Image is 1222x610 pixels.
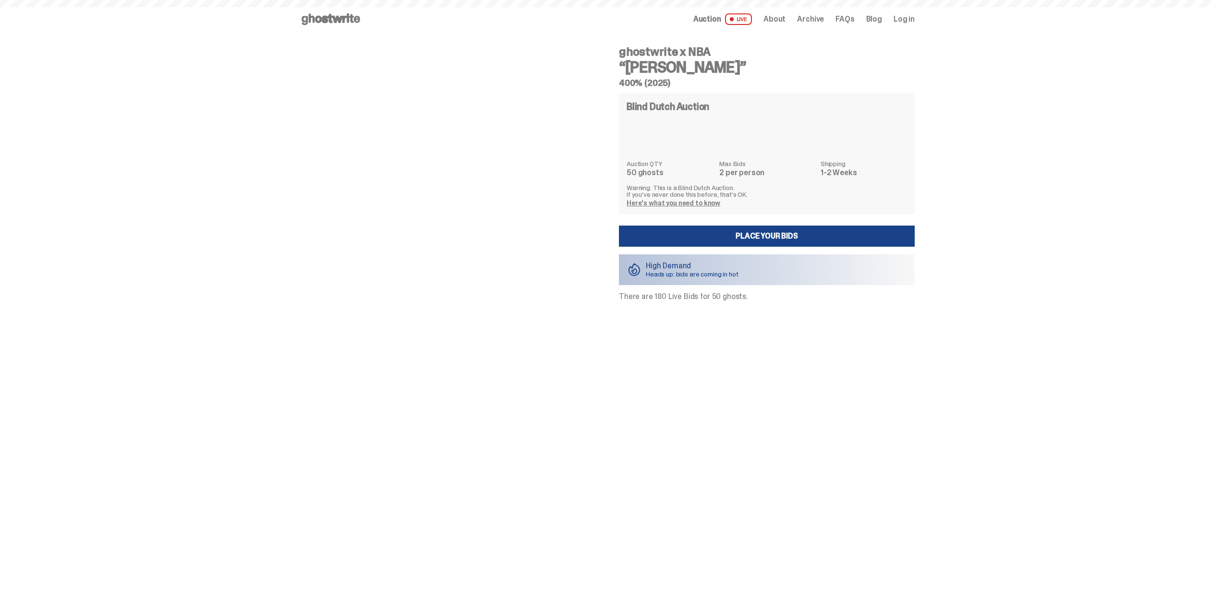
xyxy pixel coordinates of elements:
a: About [763,15,786,23]
dt: Max Bids [719,160,815,167]
h3: “[PERSON_NAME]” [619,60,915,75]
h5: 400% (2025) [619,79,915,87]
span: LIVE [725,13,752,25]
a: Auction LIVE [693,13,752,25]
a: Place your Bids [619,226,915,247]
p: Warning: This is a Blind Dutch Auction. If you’ve never done this before, that’s OK. [627,184,907,198]
dd: 1-2 Weeks [821,169,907,177]
p: Heads up: bids are coming in hot [646,271,738,277]
p: High Demand [646,262,738,270]
a: Archive [797,15,824,23]
dt: Auction QTY [627,160,714,167]
a: Log in [894,15,915,23]
h4: Blind Dutch Auction [627,102,709,111]
dt: Shipping [821,160,907,167]
a: Blog [866,15,882,23]
a: Here's what you need to know [627,199,720,207]
h4: ghostwrite x NBA [619,46,915,58]
p: There are 180 Live Bids for 50 ghosts. [619,293,915,300]
dd: 2 per person [719,169,815,177]
span: Auction [693,15,721,23]
dd: 50 ghosts [627,169,714,177]
a: FAQs [835,15,854,23]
